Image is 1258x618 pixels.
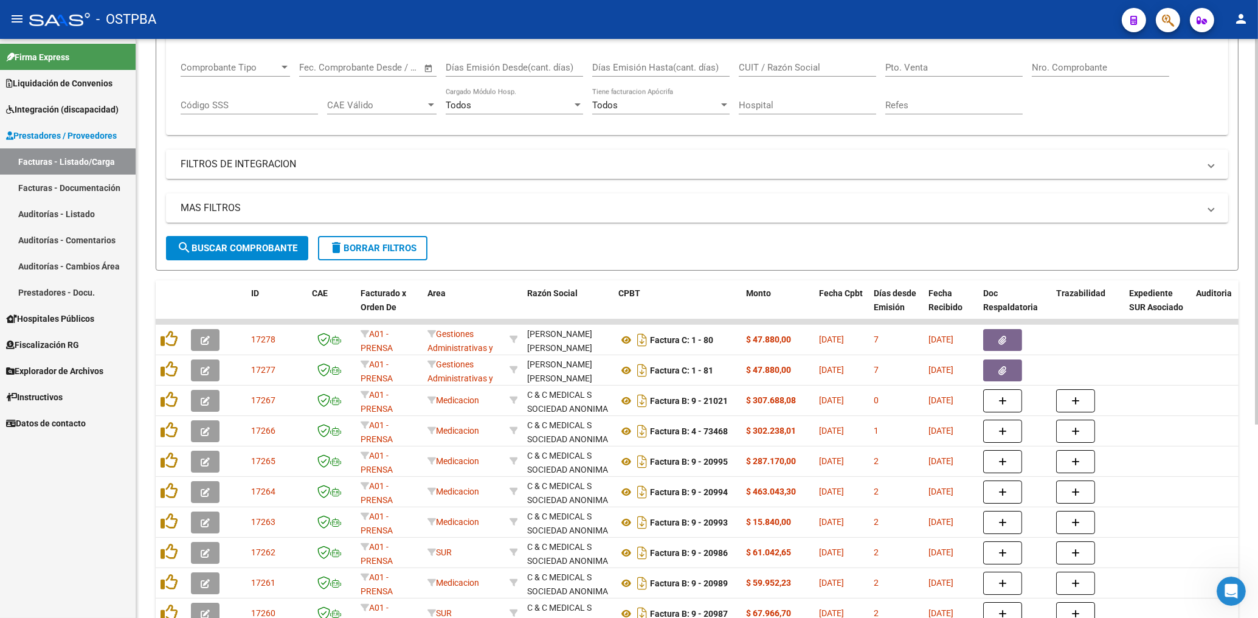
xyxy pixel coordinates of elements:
[327,100,426,111] span: CAE Válido
[650,518,728,527] strong: Factura B: 9 - 20993
[983,288,1038,312] span: Doc Respaldatoria
[251,517,275,527] span: 17263
[869,280,924,334] datatable-header-cell: Días desde Emisión
[928,456,953,466] span: [DATE]
[181,158,1199,171] mat-panel-title: FILTROS DE INTEGRACION
[251,456,275,466] span: 17265
[874,426,879,436] span: 1
[10,12,24,26] mat-icon: menu
[177,243,297,254] span: Buscar Comprobante
[361,572,393,596] span: A01 - PRENSA
[819,335,844,344] span: [DATE]
[527,479,609,507] div: C & C MEDICAL S SOCIEDAD ANONIMA
[650,366,713,375] strong: Factura C: 1 - 81
[527,449,609,474] div: 30707174702
[96,6,156,33] span: - OSTPBA
[874,365,879,375] span: 7
[650,457,728,467] strong: Factura B: 9 - 20995
[634,422,650,441] i: Descargar documento
[819,426,844,436] span: [DATE]
[819,517,844,527] span: [DATE]
[928,335,953,344] span: [DATE]
[427,426,479,436] span: Medicacion
[1051,280,1124,334] datatable-header-cell: Trazabilidad
[1196,288,1232,298] span: Auditoria
[6,50,69,64] span: Firma Express
[166,150,1228,179] mat-expansion-panel-header: FILTROS DE INTEGRACION
[650,426,728,436] strong: Factura B: 4 - 73468
[746,426,796,436] strong: $ 302.238,01
[1056,288,1105,298] span: Trazabilidad
[741,280,814,334] datatable-header-cell: Monto
[427,487,479,496] span: Medicacion
[527,510,609,535] div: 30707174702
[251,365,275,375] span: 17277
[819,288,863,298] span: Fecha Cpbt
[361,329,393,353] span: A01 - PRENSA
[427,608,452,618] span: SUR
[6,338,79,352] span: Fiscalización RG
[1234,12,1248,26] mat-icon: person
[928,517,953,527] span: [DATE]
[361,451,393,474] span: A01 - PRENSA
[650,578,728,588] strong: Factura B: 9 - 20989
[427,395,479,405] span: Medicacion
[312,288,328,298] span: CAE
[361,420,393,444] span: A01 - PRENSA
[618,288,640,298] span: CPBT
[527,571,609,596] div: 30707174702
[874,288,916,312] span: Días desde Emisión
[166,193,1228,223] mat-expansion-panel-header: MAS FILTROS
[874,456,879,466] span: 2
[350,62,409,73] input: End date
[6,364,103,378] span: Explorador de Archivos
[650,335,713,345] strong: Factura C: 1 - 80
[819,608,844,618] span: [DATE]
[746,288,771,298] span: Monto
[527,510,609,538] div: C & C MEDICAL S SOCIEDAD ANONIMA
[928,608,953,618] span: [DATE]
[928,395,953,405] span: [DATE]
[427,456,479,466] span: Medicacion
[814,280,869,334] datatable-header-cell: Fecha Cpbt
[251,288,259,298] span: ID
[746,547,791,557] strong: $ 61.042,65
[251,335,275,344] span: 17278
[1124,280,1191,334] datatable-header-cell: Expediente SUR Asociado
[928,426,953,436] span: [DATE]
[422,61,436,75] button: Open calendar
[634,482,650,502] i: Descargar documento
[1191,280,1249,334] datatable-header-cell: Auditoria
[634,361,650,380] i: Descargar documento
[181,62,279,73] span: Comprobante Tipo
[427,578,479,588] span: Medicacion
[746,608,791,618] strong: $ 67.966,70
[527,388,609,414] div: 30707174702
[928,578,953,588] span: [DATE]
[318,236,427,260] button: Borrar Filtros
[251,608,275,618] span: 17260
[527,418,609,446] div: C & C MEDICAL S SOCIEDAD ANONIMA
[874,608,879,618] span: 2
[928,288,963,312] span: Fecha Recibido
[874,517,879,527] span: 2
[427,547,452,557] span: SUR
[527,327,609,353] div: 27270224879
[874,578,879,588] span: 2
[246,280,307,334] datatable-header-cell: ID
[427,329,493,367] span: Gestiones Administrativas y Otros
[746,578,791,588] strong: $ 59.952,23
[613,280,741,334] datatable-header-cell: CPBT
[6,129,117,142] span: Prestadores / Proveedores
[527,540,609,566] div: 30707174702
[251,578,275,588] span: 17261
[361,542,393,566] span: A01 - PRENSA
[251,487,275,496] span: 17264
[527,418,609,444] div: 30707174702
[6,103,119,116] span: Integración (discapacidad)
[746,395,796,405] strong: $ 307.688,08
[527,358,609,383] div: 27270224879
[634,543,650,563] i: Descargar documento
[634,452,650,471] i: Descargar documento
[819,547,844,557] span: [DATE]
